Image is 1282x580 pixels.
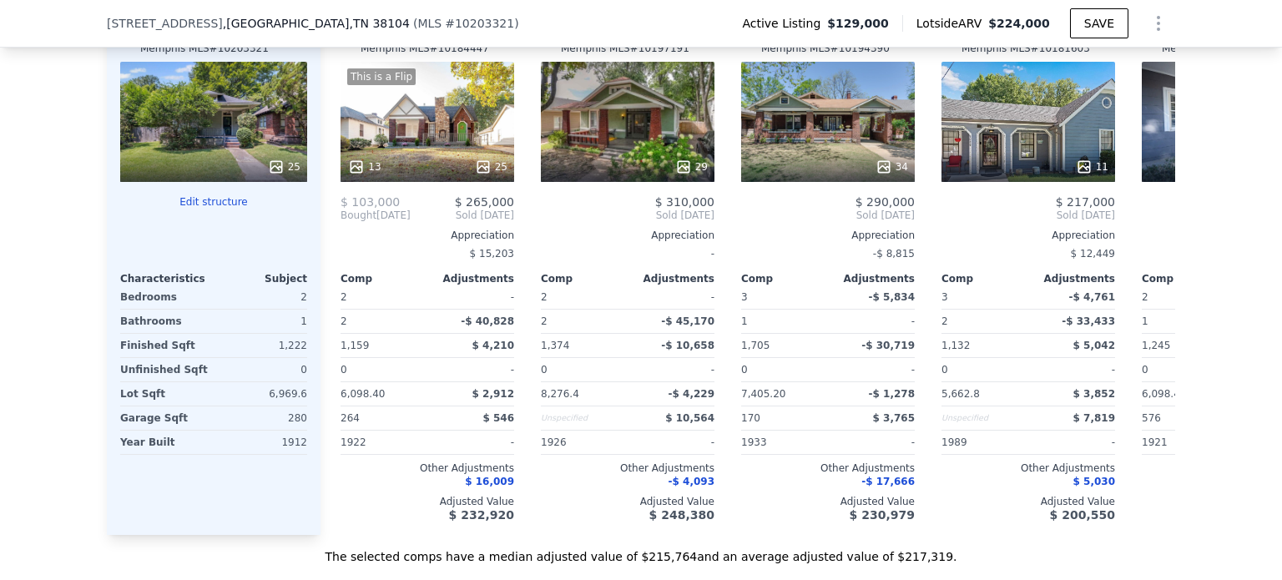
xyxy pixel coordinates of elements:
[120,195,307,209] button: Edit structure
[988,17,1050,30] span: $224,000
[741,495,915,508] div: Adjusted Value
[831,310,915,333] div: -
[541,431,624,454] div: 1926
[669,388,714,400] span: -$ 4,229
[431,358,514,381] div: -
[341,310,424,333] div: 2
[541,272,628,285] div: Comp
[341,412,360,424] span: 264
[341,229,514,242] div: Appreciation
[941,388,980,400] span: 5,662.8
[268,159,300,175] div: 25
[1056,195,1115,209] span: $ 217,000
[861,476,915,487] span: -$ 17,666
[876,159,908,175] div: 34
[348,159,381,175] div: 13
[1142,431,1225,454] div: 1921
[120,382,210,406] div: Lot Sqft
[941,272,1028,285] div: Comp
[541,406,624,430] div: Unspecified
[347,68,416,85] div: This is a Flip
[541,461,714,475] div: Other Adjustments
[1032,358,1115,381] div: -
[120,285,210,309] div: Bedrooms
[217,382,307,406] div: 6,969.6
[741,229,915,242] div: Appreciation
[427,272,514,285] div: Adjustments
[741,272,828,285] div: Comp
[827,15,889,32] span: $129,000
[541,291,548,303] span: 2
[482,412,514,424] span: $ 546
[361,42,489,55] div: Memphis MLS # 10184447
[475,159,507,175] div: 25
[120,272,214,285] div: Characteristics
[665,412,714,424] span: $ 10,564
[941,209,1115,222] span: Sold [DATE]
[120,431,210,454] div: Year Built
[1142,340,1170,351] span: 1,245
[941,364,948,376] span: 0
[628,272,714,285] div: Adjustments
[961,42,1090,55] div: Memphis MLS # 10181603
[941,310,1025,333] div: 2
[1073,388,1115,400] span: $ 3,852
[869,291,915,303] span: -$ 5,834
[1142,364,1148,376] span: 0
[341,461,514,475] div: Other Adjustments
[217,358,307,381] div: 0
[831,431,915,454] div: -
[741,431,825,454] div: 1933
[761,42,890,55] div: Memphis MLS # 10194390
[941,431,1025,454] div: 1989
[631,431,714,454] div: -
[341,340,369,351] span: 1,159
[341,209,376,222] span: Bought
[461,315,514,327] span: -$ 40,828
[217,334,307,357] div: 1,222
[341,388,385,400] span: 6,098.40
[341,364,347,376] span: 0
[831,358,915,381] div: -
[1142,388,1186,400] span: 6,098.40
[941,406,1025,430] div: Unspecified
[741,340,770,351] span: 1,705
[472,340,514,351] span: $ 4,210
[661,315,714,327] span: -$ 45,170
[431,431,514,454] div: -
[140,42,269,55] div: Memphis MLS # 10203321
[341,495,514,508] div: Adjusted Value
[1073,476,1115,487] span: $ 5,030
[541,495,714,508] div: Adjusted Value
[472,388,514,400] span: $ 2,912
[449,508,514,522] span: $ 232,920
[541,364,548,376] span: 0
[541,310,624,333] div: 2
[1062,315,1115,327] span: -$ 33,433
[341,195,400,209] span: $ 103,000
[742,15,827,32] span: Active Listing
[431,285,514,309] div: -
[1028,272,1115,285] div: Adjustments
[413,15,519,32] div: ( )
[669,476,714,487] span: -$ 4,093
[1069,291,1115,303] span: -$ 4,761
[541,242,714,265] div: -
[417,17,442,30] span: MLS
[941,461,1115,475] div: Other Adjustments
[1142,310,1225,333] div: 1
[120,334,210,357] div: Finished Sqft
[856,195,915,209] span: $ 290,000
[541,229,714,242] div: Appreciation
[941,340,970,351] span: 1,132
[223,15,410,32] span: , [GEOGRAPHIC_DATA]
[861,340,915,351] span: -$ 30,719
[217,285,307,309] div: 2
[1070,8,1128,38] button: SAVE
[1032,431,1115,454] div: -
[349,17,409,30] span: , TN 38104
[341,209,411,222] div: [DATE]
[649,508,714,522] span: $ 248,380
[916,15,988,32] span: Lotside ARV
[1142,412,1161,424] span: 576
